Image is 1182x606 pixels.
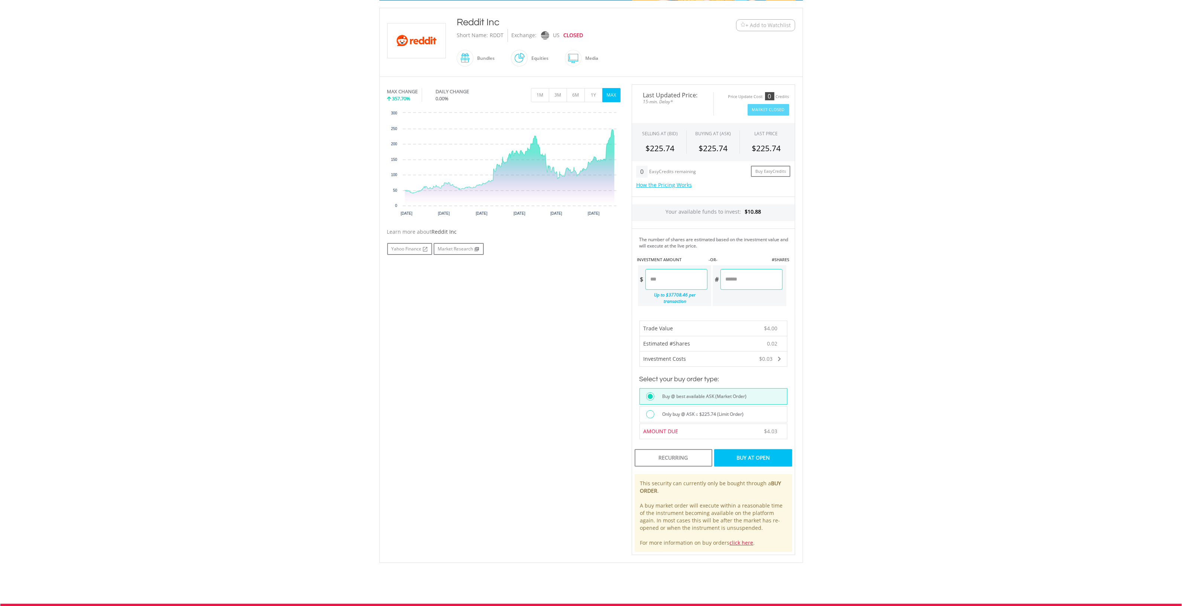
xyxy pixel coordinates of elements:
[528,49,549,67] div: Equities
[709,257,718,263] label: -OR-
[644,428,679,435] span: AMOUNT DUE
[748,104,789,116] button: Market Closed
[401,211,412,215] text: [DATE]
[391,127,397,131] text: 250
[567,88,585,102] button: 6M
[389,23,444,58] img: EQU.US.RDDT.png
[751,166,790,177] a: Buy EasyCredits
[434,243,484,255] a: Market Research
[759,355,773,362] span: $0.03
[514,211,525,215] text: [DATE]
[435,88,494,95] div: DAILY CHANGE
[699,143,728,153] span: $225.74
[564,29,583,42] div: CLOSED
[602,88,621,102] button: MAX
[764,325,777,332] span: $4.00
[637,257,682,263] label: INVESTMENT AMOUNT
[767,340,777,347] span: 0.02
[639,374,787,385] h3: Select your buy order type:
[391,142,397,146] text: 200
[638,269,645,290] div: $
[587,211,599,215] text: [DATE]
[549,88,567,102] button: 3M
[490,29,504,42] div: RDDT
[644,340,690,347] span: Estimated #Shares
[438,211,450,215] text: [DATE]
[736,19,795,31] button: Watchlist + Add to Watchlist
[644,355,686,362] span: Investment Costs
[642,130,678,137] div: SELLING AT (BID)
[636,166,648,178] div: 0
[764,428,777,435] span: $4.03
[640,480,781,494] b: BUY ORDER
[550,211,562,215] text: [DATE]
[635,474,792,552] div: This security can currently only be bought through a . A buy market order will execute within a r...
[391,111,397,115] text: 300
[584,88,603,102] button: 1Y
[476,211,488,215] text: [DATE]
[387,88,418,95] div: MAX CHANGE
[457,29,488,42] div: Short Name:
[395,204,397,208] text: 0
[635,449,712,466] div: Recurring
[474,49,495,67] div: Bundles
[636,181,692,188] a: How the Pricing Works
[714,449,792,466] div: Buy At Open
[772,257,789,263] label: #SHARES
[695,130,731,137] span: BUYING AT (ASK)
[776,94,789,100] div: Credits
[553,29,560,42] div: US
[638,92,708,98] span: Last Updated Price:
[638,290,708,306] div: Up to $37708.46 per transaction
[632,204,795,221] div: Your available funds to invest:
[582,49,599,67] div: Media
[638,98,708,105] span: 15-min. Delay*
[435,95,448,102] span: 0.00%
[387,109,621,221] div: Chart. Highcharts interactive chart.
[387,228,621,236] div: Learn more about
[713,269,720,290] div: #
[658,410,744,418] label: Only buy @ ASK ≤ $225.74 (Limit Order)
[512,29,537,42] div: Exchange:
[752,143,781,153] span: $225.74
[432,228,457,235] span: Reddit Inc
[531,88,549,102] button: 1M
[740,22,746,28] img: Watchlist
[745,208,761,215] span: $10.88
[649,169,696,175] div: EasyCredits remaining
[387,243,432,255] a: Yahoo Finance
[658,392,747,401] label: Buy @ best available ASK (Market Order)
[457,16,690,29] div: Reddit Inc
[391,158,397,162] text: 150
[392,95,411,102] span: 357.70%
[728,94,764,100] div: Price Update Cost:
[391,173,397,177] text: 100
[730,539,754,546] a: click here
[645,143,674,153] span: $225.74
[387,109,620,221] svg: Interactive chart
[644,325,673,332] span: Trade Value
[765,92,774,100] div: 0
[746,22,791,29] span: + Add to Watchlist
[755,130,778,137] div: LAST PRICE
[639,236,792,249] div: The number of shares are estimated based on the investment value and will execute at the live price.
[393,188,397,192] text: 50
[541,31,549,40] img: nasdaq.png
